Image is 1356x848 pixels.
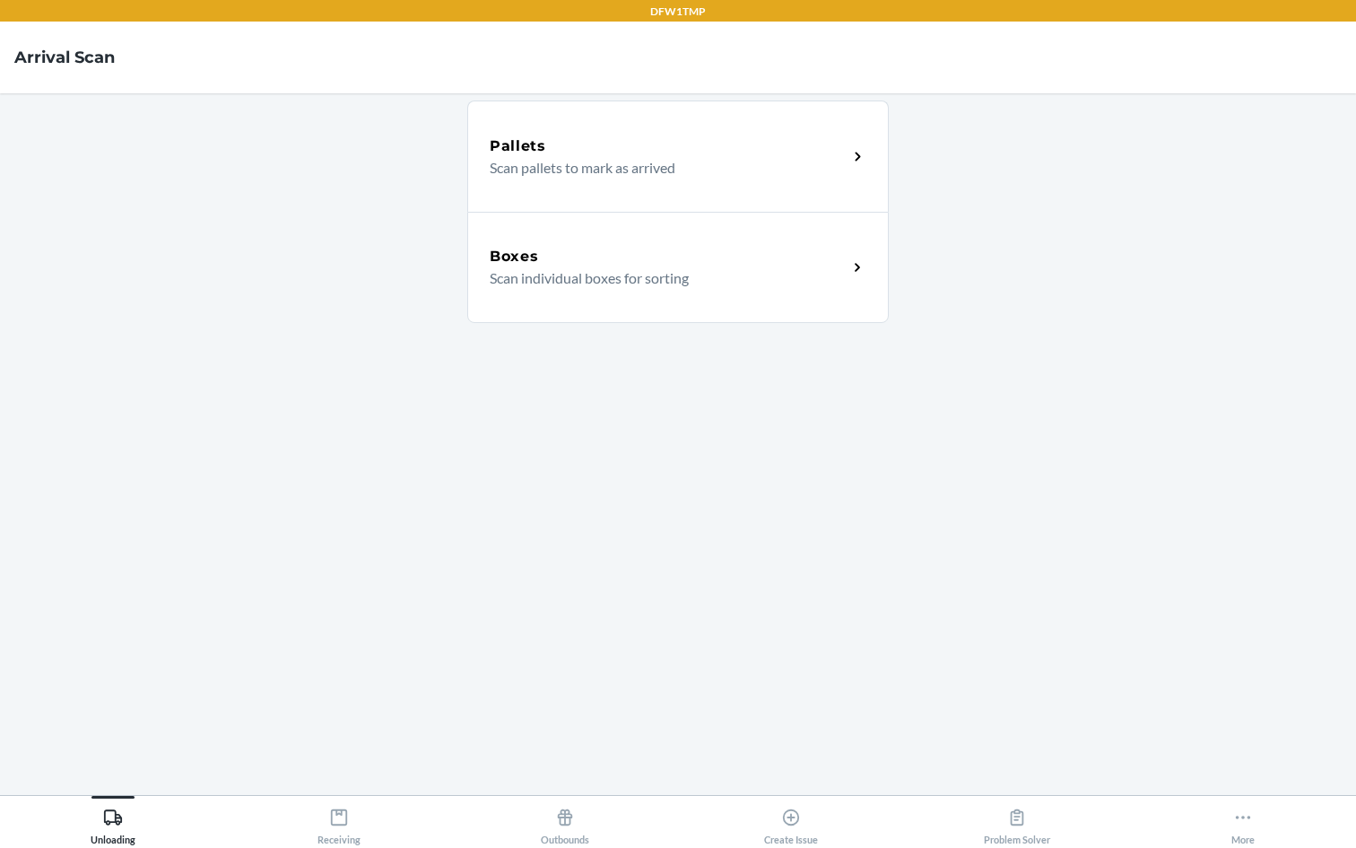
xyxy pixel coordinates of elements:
[14,46,115,69] h4: Arrival Scan
[490,246,539,267] h5: Boxes
[1231,800,1255,845] div: More
[490,267,833,289] p: Scan individual boxes for sorting
[904,796,1130,845] button: Problem Solver
[467,101,889,212] a: PalletsScan pallets to mark as arrived
[91,800,135,845] div: Unloading
[764,800,818,845] div: Create Issue
[467,212,889,323] a: BoxesScan individual boxes for sorting
[1130,796,1356,845] button: More
[984,800,1050,845] div: Problem Solver
[490,136,546,157] h5: Pallets
[650,4,706,20] p: DFW1TMP
[678,796,904,845] button: Create Issue
[541,800,589,845] div: Outbounds
[317,800,361,845] div: Receiving
[452,796,678,845] button: Outbounds
[226,796,452,845] button: Receiving
[490,157,833,179] p: Scan pallets to mark as arrived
